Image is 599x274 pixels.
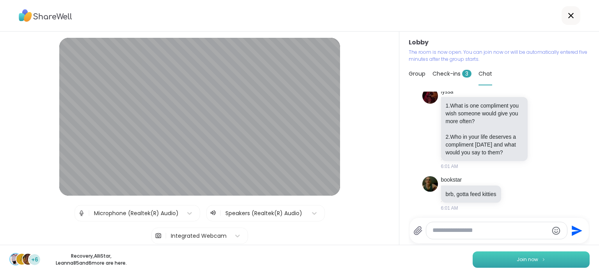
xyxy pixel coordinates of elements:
[409,38,590,47] h3: Lobby
[23,254,34,265] img: Leanna85
[10,254,21,265] img: Recovery
[422,88,438,104] img: https://sharewell-space-live.sfo3.digitaloceanspaces.com/user-generated/5ec7d22b-bff4-42bd-9ffa-4...
[171,232,227,240] div: Integrated Webcam
[462,70,471,78] span: 3
[165,228,167,244] span: |
[567,222,585,239] button: Send
[20,254,24,264] span: A
[441,163,458,170] span: 6:01 AM
[446,133,523,156] p: 2.Who in your life deserves a compliment [DATE] and what would you say to them?
[220,209,222,218] span: |
[541,257,546,262] img: ShareWell Logomark
[446,190,496,198] p: brb, gotta feed kitties
[446,102,523,125] p: 1.What is one compliment you wish someone would give you more often?
[31,256,38,264] span: +6
[441,205,458,212] span: 6:01 AM
[94,209,179,217] div: Microphone (Realtek(R) Audio)
[409,70,425,78] span: Group
[441,176,462,184] a: bookstar
[432,226,548,235] textarea: Type your message
[473,251,590,268] button: Join now
[432,70,471,78] span: Check-ins
[422,176,438,192] img: https://sharewell-space-live.sfo3.digitaloceanspaces.com/user-generated/535310fa-e9f2-4698-8a7d-4...
[48,253,135,267] p: Recovery , AlliStar , Leanna85 and 6 more are here.
[517,256,538,263] span: Join now
[441,88,454,96] a: lyssa
[78,205,85,221] img: Microphone
[551,226,561,235] button: Emoji picker
[409,49,590,63] p: The room is now open. You can join now or will be automatically entered five minutes after the gr...
[478,70,492,78] span: Chat
[19,7,72,25] img: ShareWell Logo
[88,205,90,221] span: |
[155,228,162,244] img: Camera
